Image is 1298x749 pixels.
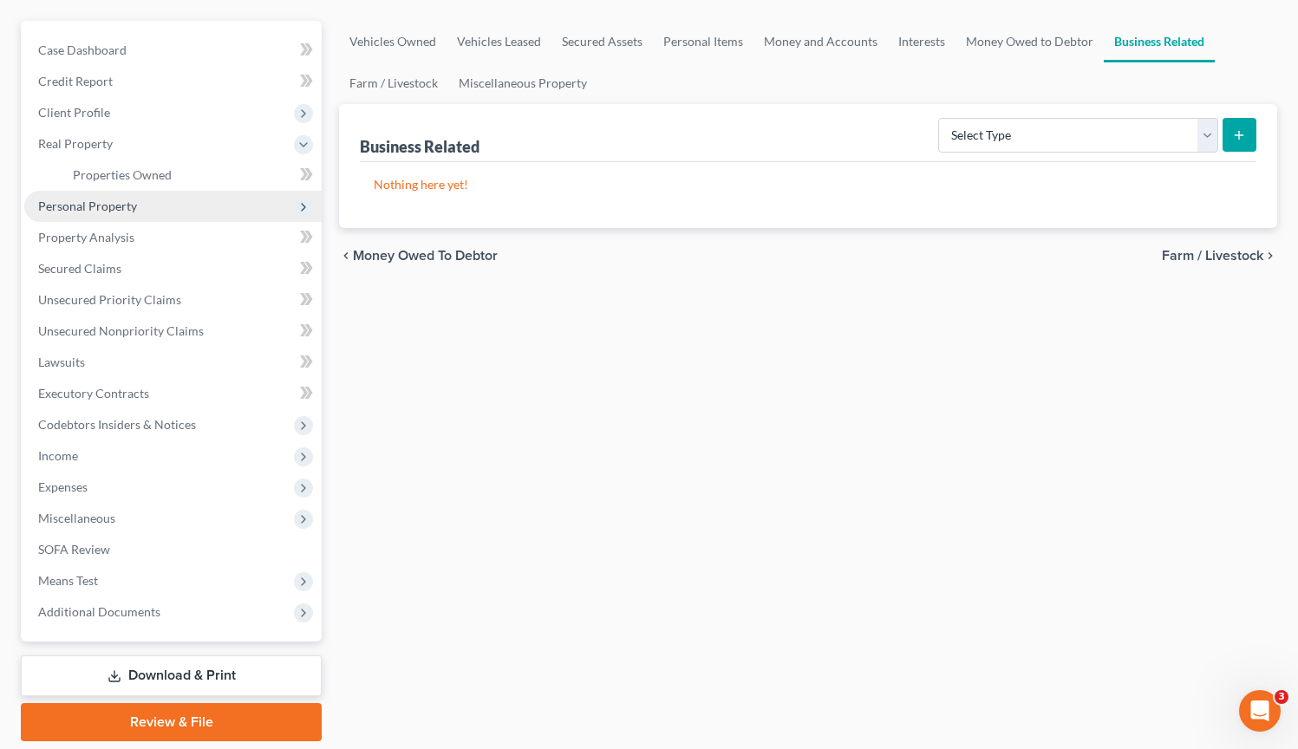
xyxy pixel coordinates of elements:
span: Executory Contracts [38,386,149,401]
a: Secured Claims [24,253,322,284]
a: Properties Owned [59,160,322,191]
a: Lawsuits [24,347,322,378]
span: Unsecured Nonpriority Claims [38,323,204,338]
span: Money Owed to Debtor [353,249,498,263]
button: chevron_left Money Owed to Debtor [339,249,498,263]
p: Nothing here yet! [374,176,1243,193]
a: Interests [888,21,956,62]
a: Unsecured Priority Claims [24,284,322,316]
a: SOFA Review [24,534,322,565]
a: Miscellaneous Property [448,62,597,104]
span: SOFA Review [38,542,110,557]
a: Business Related [1104,21,1215,62]
span: Client Profile [38,105,110,120]
span: Farm / Livestock [1162,249,1263,263]
span: Secured Claims [38,261,121,276]
a: Property Analysis [24,222,322,253]
a: Credit Report [24,66,322,97]
i: chevron_right [1263,249,1277,263]
a: Case Dashboard [24,35,322,66]
span: Additional Documents [38,604,160,619]
a: Vehicles Owned [339,21,447,62]
span: Codebtors Insiders & Notices [38,417,196,432]
div: Business Related [360,136,479,157]
span: Means Test [38,573,98,588]
i: chevron_left [339,249,353,263]
a: Secured Assets [551,21,653,62]
span: Property Analysis [38,230,134,244]
span: 3 [1275,690,1288,704]
a: Vehicles Leased [447,21,551,62]
span: Miscellaneous [38,511,115,525]
span: Case Dashboard [38,42,127,57]
span: Unsecured Priority Claims [38,292,181,307]
a: Money and Accounts [753,21,888,62]
span: Properties Owned [73,167,172,182]
span: Income [38,448,78,463]
button: Farm / Livestock chevron_right [1162,249,1277,263]
iframe: Intercom live chat [1239,690,1281,732]
a: Farm / Livestock [339,62,448,104]
span: Real Property [38,136,113,151]
span: Personal Property [38,199,137,213]
span: Credit Report [38,74,113,88]
a: Personal Items [653,21,753,62]
a: Unsecured Nonpriority Claims [24,316,322,347]
span: Lawsuits [38,355,85,369]
a: Download & Print [21,655,322,696]
span: Expenses [38,479,88,494]
a: Money Owed to Debtor [956,21,1104,62]
a: Executory Contracts [24,378,322,409]
a: Review & File [21,703,322,741]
